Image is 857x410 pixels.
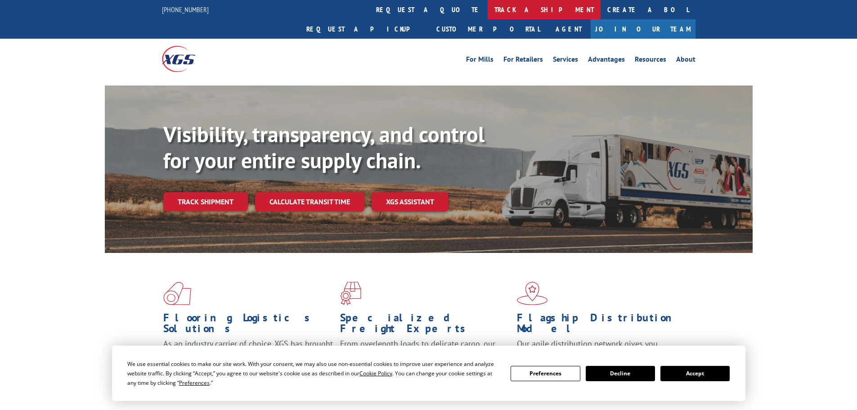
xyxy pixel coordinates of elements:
div: We use essential cookies to make our site work. With your consent, we may also use non-essential ... [127,359,500,387]
a: Customer Portal [430,19,547,39]
h1: Specialized Freight Experts [340,312,510,338]
button: Preferences [511,366,580,381]
a: Services [553,56,578,66]
button: Accept [660,366,730,381]
img: xgs-icon-flagship-distribution-model-red [517,282,548,305]
span: As an industry carrier of choice, XGS has brought innovation and dedication to flooring logistics... [163,338,333,370]
a: Resources [635,56,666,66]
a: XGS ASSISTANT [372,192,449,212]
b: Visibility, transparency, and control for your entire supply chain. [163,120,485,174]
a: Request a pickup [300,19,430,39]
div: Cookie Consent Prompt [112,346,745,401]
a: Track shipment [163,192,248,211]
a: About [676,56,695,66]
img: xgs-icon-focused-on-flooring-red [340,282,361,305]
span: Cookie Policy [359,369,392,377]
span: Preferences [179,379,210,387]
a: [PHONE_NUMBER] [162,5,209,14]
span: Our agile distribution network gives you nationwide inventory management on demand. [517,338,682,360]
a: Advantages [588,56,625,66]
a: For Retailers [503,56,543,66]
button: Decline [586,366,655,381]
p: From overlength loads to delicate cargo, our experienced staff knows the best way to move your fr... [340,338,510,378]
h1: Flagship Distribution Model [517,312,687,338]
a: Agent [547,19,591,39]
a: Join Our Team [591,19,695,39]
h1: Flooring Logistics Solutions [163,312,333,338]
a: For Mills [466,56,494,66]
img: xgs-icon-total-supply-chain-intelligence-red [163,282,191,305]
a: Calculate transit time [255,192,364,212]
